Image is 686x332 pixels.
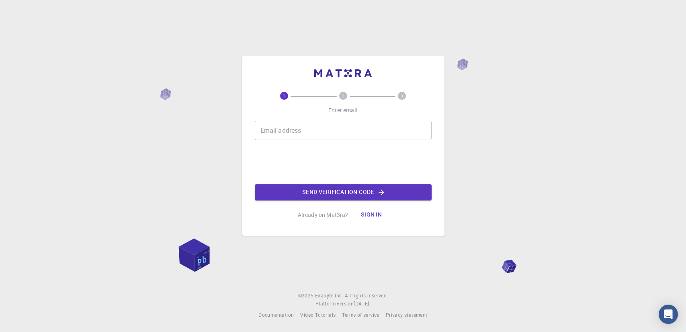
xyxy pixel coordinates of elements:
button: Sign in [354,207,388,223]
p: Already on Mat3ra? [298,211,348,219]
span: Privacy statement [386,311,428,318]
text: 1 [283,93,285,99]
a: Video Tutorials [300,311,336,319]
a: [DATE]. [354,300,371,308]
a: Exabyte Inc. [315,292,343,300]
span: Terms of service [342,311,379,318]
button: Send verification code [255,184,432,200]
a: Privacy statement [386,311,428,319]
span: [DATE] . [354,300,371,307]
span: Documentation [258,311,294,318]
text: 2 [342,93,344,99]
span: Video Tutorials [300,311,336,318]
p: Enter email [328,106,358,114]
span: All rights reserved. [345,292,388,300]
iframe: reCAPTCHA [282,146,404,178]
div: Open Intercom Messenger [659,305,678,324]
span: Platform version [315,300,354,308]
span: Exabyte Inc. [315,292,343,299]
a: Terms of service [342,311,379,319]
a: Documentation [258,311,294,319]
span: © 2025 [298,292,315,300]
text: 3 [401,93,403,99]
